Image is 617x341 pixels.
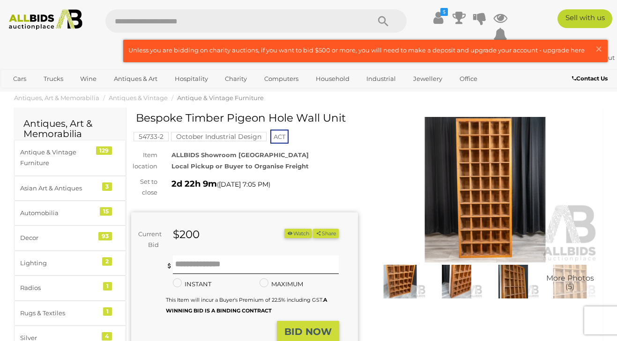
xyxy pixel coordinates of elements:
[14,201,126,225] a: Automobilia 15
[219,71,253,87] a: Charity
[171,162,309,170] strong: Local Pickup or Buyer to Organise Freight
[219,180,268,189] span: [DATE] 7:05 PM
[100,207,112,216] div: 15
[109,94,168,102] a: Antiques & Vintage
[171,179,217,189] strong: 2d 22h 9m
[558,9,612,28] a: Sell with us
[14,140,126,176] a: Antique & Vintage Furniture 129
[572,73,610,84] a: Contact Us
[431,265,483,298] img: Bespoke Timber Pigeon Hole Wall Unit
[14,225,126,250] a: Decor 93
[44,87,122,102] a: [GEOGRAPHIC_DATA]
[372,117,599,263] img: Bespoke Timber Pigeon Hole Wall Unit
[23,118,117,139] h2: Antiques, Art & Memorabilia
[102,182,112,191] div: 3
[217,181,270,188] span: ( )
[20,258,97,268] div: Lighting
[270,130,289,144] span: ACT
[360,9,407,33] button: Search
[124,176,164,198] div: Set to close
[103,282,112,290] div: 1
[169,71,214,87] a: Hospitality
[74,71,103,87] a: Wine
[284,229,312,239] button: Watch
[313,229,339,239] button: Share
[166,297,327,314] small: This Item will incur a Buyer's Premium of 22.5% including GST.
[166,297,327,314] b: A WINNING BID IS A BINDING CONTRACT
[260,279,303,290] label: MAXIMUM
[173,228,200,241] strong: $200
[108,71,164,87] a: Antiques & Art
[453,71,483,87] a: Office
[544,265,596,298] a: More Photos(5)
[284,326,332,337] strong: BID NOW
[5,9,87,30] img: Allbids.com.au
[102,332,112,341] div: 4
[98,232,112,240] div: 93
[14,276,126,300] a: Radios 1
[546,275,594,291] span: More Photos (5)
[102,257,112,266] div: 2
[14,301,126,326] a: Rugs & Textiles 1
[20,147,97,169] div: Antique & Vintage Furniture
[173,279,211,290] label: INSTANT
[171,151,309,159] strong: ALLBIDS Showroom [GEOGRAPHIC_DATA]
[131,229,166,251] div: Current Bid
[20,232,97,243] div: Decor
[171,133,267,140] a: October Industrial Design
[572,75,608,82] b: Contact Us
[7,71,32,87] a: Cars
[171,132,267,141] mark: October Industrial Design
[37,71,69,87] a: Trucks
[431,9,446,26] a: $
[103,307,112,316] div: 1
[407,71,448,87] a: Jewellery
[136,112,356,124] h1: Bespoke Timber Pigeon Hole Wall Unit
[20,283,97,293] div: Radios
[374,265,426,298] img: Bespoke Timber Pigeon Hole Wall Unit
[7,87,38,102] a: Sports
[440,8,448,16] i: $
[284,229,312,239] li: Watch this item
[595,40,603,58] span: ×
[177,94,264,102] a: Antique & Vintage Furniture
[258,71,305,87] a: Computers
[14,251,126,276] a: Lighting 2
[20,308,97,319] div: Rugs & Textiles
[14,176,126,201] a: Asian Art & Antiques 3
[20,183,97,194] div: Asian Art & Antiques
[20,208,97,218] div: Automobilia
[14,94,99,102] a: Antiques, Art & Memorabilia
[310,71,356,87] a: Household
[134,133,169,140] a: 54733-2
[487,265,539,298] img: Bespoke Timber Pigeon Hole Wall Unit
[134,132,169,141] mark: 54733-2
[96,146,112,155] div: 129
[544,265,596,298] img: Bespoke Timber Pigeon Hole Wall Unit
[360,71,402,87] a: Industrial
[124,150,164,172] div: Item location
